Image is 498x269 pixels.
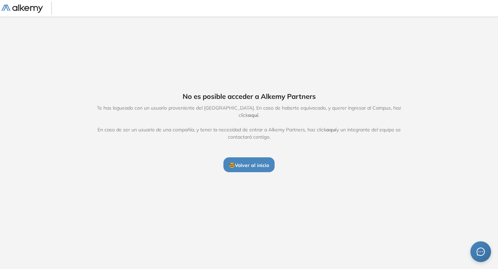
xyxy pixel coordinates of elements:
[326,127,336,133] span: aquí
[248,112,258,118] span: aquí
[90,104,408,141] span: Te has logueado con un usuario proveniente del [GEOGRAPHIC_DATA]. En caso de haberte equivocado, ...
[1,4,43,13] img: Logo
[477,248,485,256] span: message
[183,91,316,102] span: No es posible acceder a Alkemy Partners
[229,162,269,168] span: 🤓 Volver al inicio
[223,157,275,172] button: 🤓Volver al inicio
